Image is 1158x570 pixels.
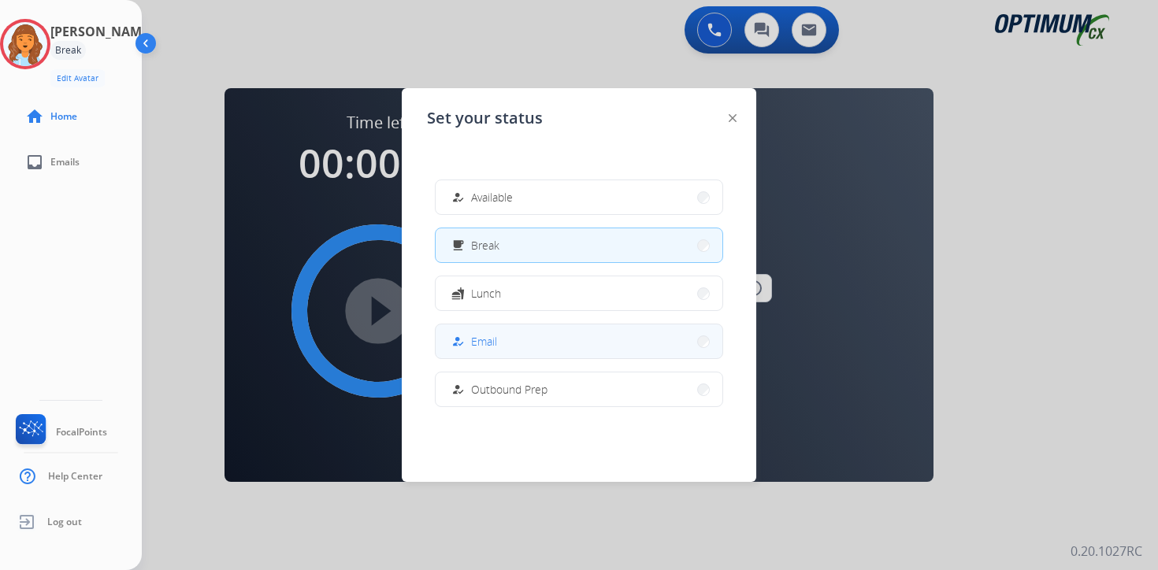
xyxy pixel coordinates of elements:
p: 0.20.1027RC [1071,542,1142,561]
span: Log out [47,516,82,528]
span: Available [471,189,513,205]
button: Email [436,324,722,358]
a: FocalPoints [13,414,107,450]
span: Help Center [48,470,102,483]
img: close-button [729,114,737,122]
span: FocalPoints [56,426,107,439]
mat-icon: inbox [25,153,44,172]
div: Break [50,41,86,60]
mat-icon: how_to_reg [451,191,465,204]
button: Lunch [436,276,722,310]
mat-icon: home [25,107,44,126]
button: Edit Avatar [50,69,105,87]
span: Outbound Prep [471,381,547,398]
span: Emails [50,156,80,168]
span: Home [50,110,77,123]
span: Set your status [427,107,543,129]
button: Outbound Prep [436,372,722,406]
mat-icon: how_to_reg [451,335,465,348]
span: Lunch [471,285,501,302]
button: Available [436,180,722,214]
button: Break [436,228,722,262]
img: avatar [3,22,47,66]
mat-icon: free_breakfast [451,239,465,252]
span: Email [471,333,497,350]
h3: [PERSON_NAME] [50,22,153,41]
mat-icon: how_to_reg [451,383,465,396]
span: Break [471,237,499,254]
mat-icon: fastfood [451,287,465,300]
